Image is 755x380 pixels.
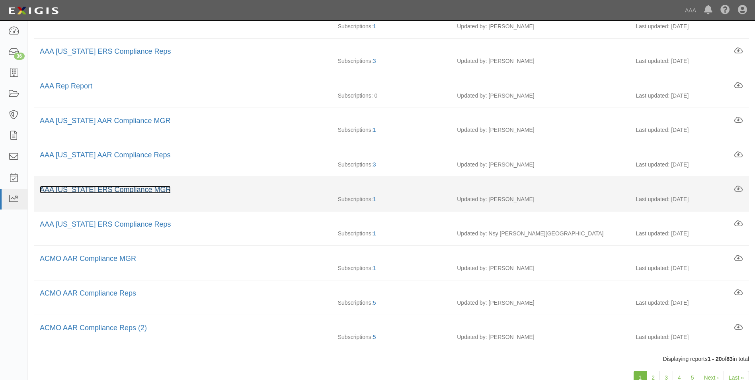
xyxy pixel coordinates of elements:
div: AAA Texas ERS Compliance MGR [40,185,734,195]
div: AAA Texas AAR Compliance Reps [40,150,734,161]
div: Last updated: [DATE] [630,126,749,134]
a: Download [734,185,743,194]
a: Download [734,81,743,90]
div: Last updated: [DATE] [630,161,749,168]
i: Help Center - Complianz [720,6,730,15]
b: 83 [726,356,733,362]
div: Last updated: [DATE] [630,195,749,203]
div: Updated by: [PERSON_NAME] [451,195,630,203]
div: Updated by: Nsy [PERSON_NAME][GEOGRAPHIC_DATA] [451,229,630,237]
a: Download [734,116,743,125]
a: AAA [681,2,700,18]
div: Updated by: [PERSON_NAME] [451,126,630,134]
div: Updated by: [PERSON_NAME] [451,92,630,100]
a: AAA [US_STATE] AAR Compliance Reps [40,151,170,159]
div: ACMO AAR Compliance Reps (2) [40,323,734,333]
div: Subscriptions: [332,57,451,65]
a: AAA [US_STATE] ERS Compliance MGR [40,186,171,194]
a: 1 [373,127,376,133]
div: Updated by: [PERSON_NAME] [451,57,630,65]
div: Updated by: [PERSON_NAME] [451,299,630,307]
a: ACMO AAR Compliance Reps [40,289,136,297]
a: AAA [US_STATE] ERS Compliance Reps [40,220,171,228]
a: 1 [373,230,376,237]
div: Subscriptions: [332,229,451,237]
div: ACMO AAR Compliance MGR [40,254,734,264]
div: 36 [14,53,25,60]
a: AAA Rep Report [40,82,92,90]
div: Subscriptions: 0 [332,92,451,100]
div: Displaying reports of in total [28,355,755,363]
a: AAA [US_STATE] AAR Compliance MGR [40,117,170,125]
div: Subscriptions: [332,22,451,30]
b: 1 - 20 [708,356,722,362]
a: 3 [373,58,376,64]
div: Subscriptions: [332,195,451,203]
div: Subscriptions: [332,333,451,341]
div: Last updated: [DATE] [630,299,749,307]
div: Updated by: [PERSON_NAME] [451,264,630,272]
div: Last updated: [DATE] [630,92,749,100]
a: Download [734,47,743,55]
a: 1 [373,265,376,271]
a: 5 [373,334,376,340]
a: 1 [373,196,376,202]
div: Last updated: [DATE] [630,333,749,341]
div: Subscriptions: [332,161,451,168]
div: Subscriptions: [332,299,451,307]
a: AAA [US_STATE] ERS Compliance Reps [40,47,171,55]
a: Download [734,254,743,263]
div: Last updated: [DATE] [630,57,749,65]
div: AAA Texas ERS Compliance Reps [40,219,734,230]
a: Download [734,219,743,228]
div: Subscriptions: [332,264,451,272]
div: Updated by: [PERSON_NAME] [451,333,630,341]
div: Last updated: [DATE] [630,229,749,237]
div: Last updated: [DATE] [630,264,749,272]
div: AAA Texas AAR Compliance MGR [40,116,734,126]
a: 1 [373,23,376,29]
div: Last updated: [DATE] [630,22,749,30]
a: Download [734,323,743,332]
a: 3 [373,161,376,168]
a: 5 [373,300,376,306]
a: Download [734,288,743,297]
a: ACMO AAR Compliance Reps (2) [40,324,147,332]
div: AAA Rep Report [40,81,734,92]
div: Updated by: [PERSON_NAME] [451,22,630,30]
div: ACMO AAR Compliance Reps [40,288,734,299]
a: ACMO AAR Compliance MGR [40,255,136,262]
div: AAA New Mexico ERS Compliance Reps [40,47,734,57]
div: Updated by: [PERSON_NAME] [451,161,630,168]
a: Download [734,151,743,159]
img: logo-5460c22ac91f19d4615b14bd174203de0afe785f0fc80cf4dbbc73dc1793850b.png [6,4,61,18]
div: Subscriptions: [332,126,451,134]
